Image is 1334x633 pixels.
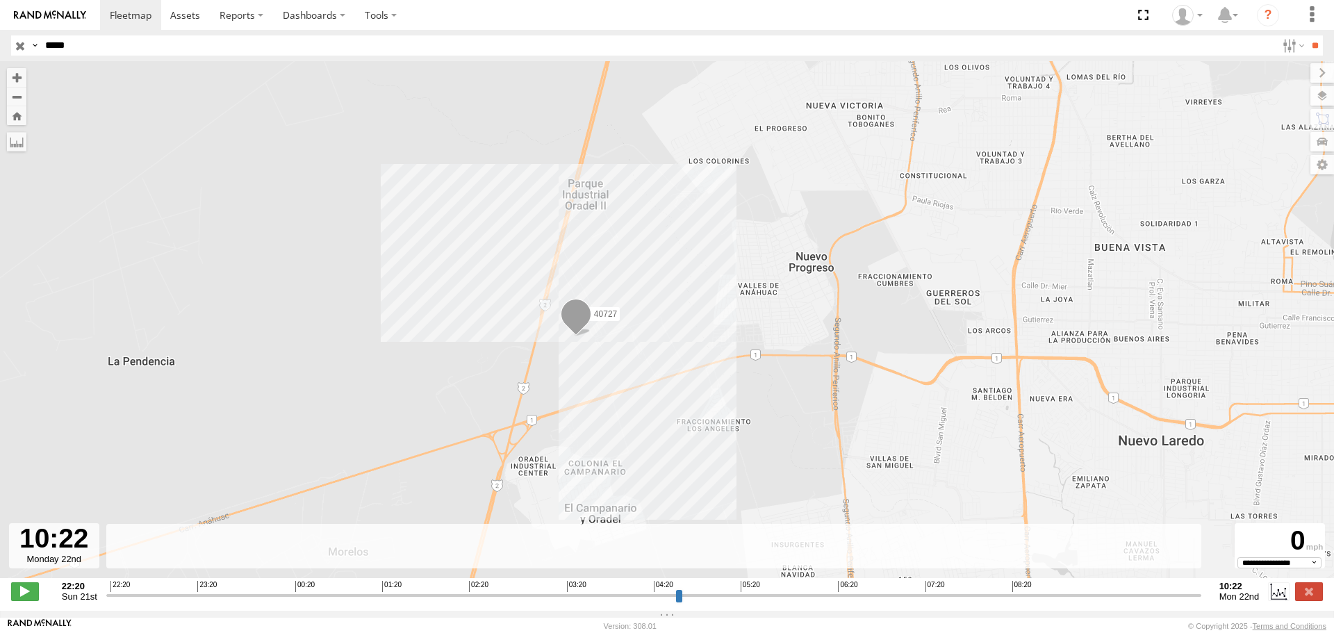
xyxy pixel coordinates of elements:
[7,68,26,87] button: Zoom in
[1188,622,1326,630] div: © Copyright 2025 -
[1277,35,1307,56] label: Search Filter Options
[925,581,945,592] span: 07:20
[14,10,86,20] img: rand-logo.svg
[604,622,657,630] div: Version: 308.01
[1253,622,1326,630] a: Terms and Conditions
[8,619,72,633] a: Visit our Website
[1310,155,1334,174] label: Map Settings
[11,582,39,600] label: Play/Stop
[741,581,760,592] span: 05:20
[654,581,673,592] span: 04:20
[29,35,40,56] label: Search Query
[594,309,617,319] span: 40727
[1219,581,1260,591] strong: 10:22
[1237,525,1323,557] div: 0
[7,106,26,125] button: Zoom Home
[7,132,26,151] label: Measure
[567,581,586,592] span: 03:20
[838,581,857,592] span: 06:20
[7,87,26,106] button: Zoom out
[382,581,402,592] span: 01:20
[110,581,130,592] span: 22:20
[469,581,488,592] span: 02:20
[295,581,315,592] span: 00:20
[62,591,97,602] span: Sun 21st Sep 2025
[1012,581,1032,592] span: 08:20
[1219,591,1260,602] span: Mon 22nd Sep 2025
[1295,582,1323,600] label: Close
[1257,4,1279,26] i: ?
[197,581,217,592] span: 23:20
[62,581,97,591] strong: 22:20
[1167,5,1208,26] div: Caseta Laredo TX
